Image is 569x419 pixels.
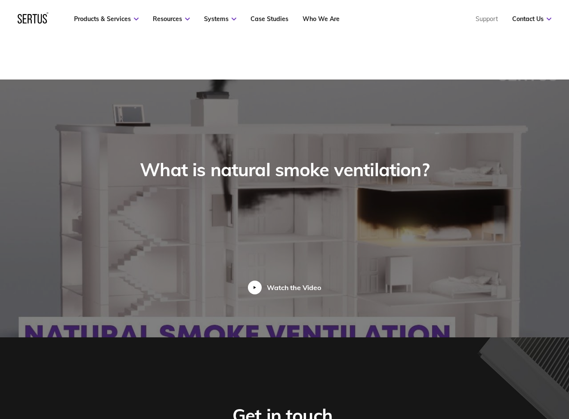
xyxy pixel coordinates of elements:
a: Resources [153,15,190,23]
a: Who We Are [303,15,340,23]
div: Watch the Video [267,283,321,292]
h2: What is natural smoke ventilation? [140,159,429,181]
a: Case Studies [250,15,288,23]
a: Contact Us [512,15,551,23]
a: Products & Services [74,15,139,23]
a: Systems [204,15,236,23]
iframe: Chat Widget [414,319,569,419]
a: Support [476,15,498,23]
